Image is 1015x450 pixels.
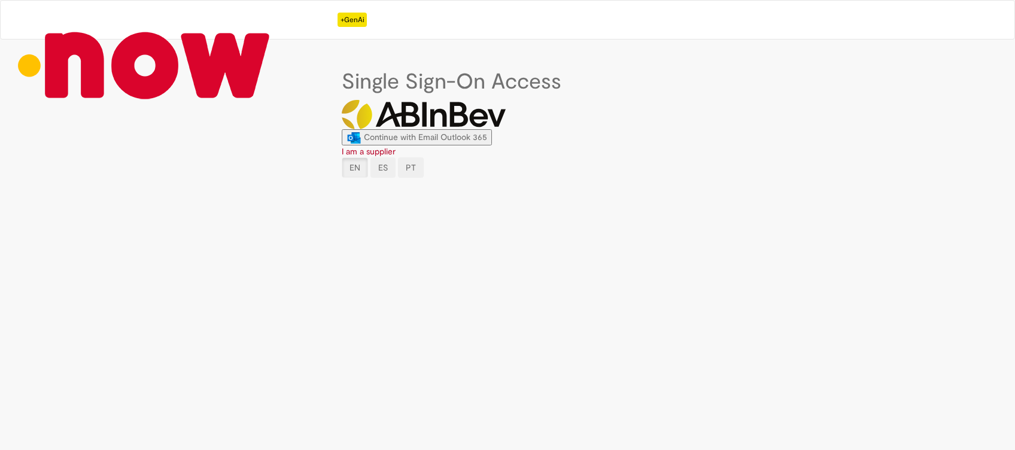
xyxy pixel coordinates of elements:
[342,146,396,157] a: I am a supplier
[342,70,674,94] h1: Single Sign-On Access
[342,129,492,145] button: ícone Azure/Microsoft 360 Continue with Email Outlook 365
[338,13,367,27] p: +GenAi
[10,13,279,117] img: ServiceNow
[288,1,376,39] ul: Menu Cabeçalho
[342,157,368,178] button: EN
[297,13,367,27] div: Padroniza
[347,132,361,144] img: ícone Azure/Microsoft 360
[398,157,424,178] button: PT
[364,132,487,142] span: Continue with Email Outlook 365
[1,1,288,37] a: Ir para a Homepage
[342,100,506,129] img: Logo ABInBev
[370,157,396,178] button: ES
